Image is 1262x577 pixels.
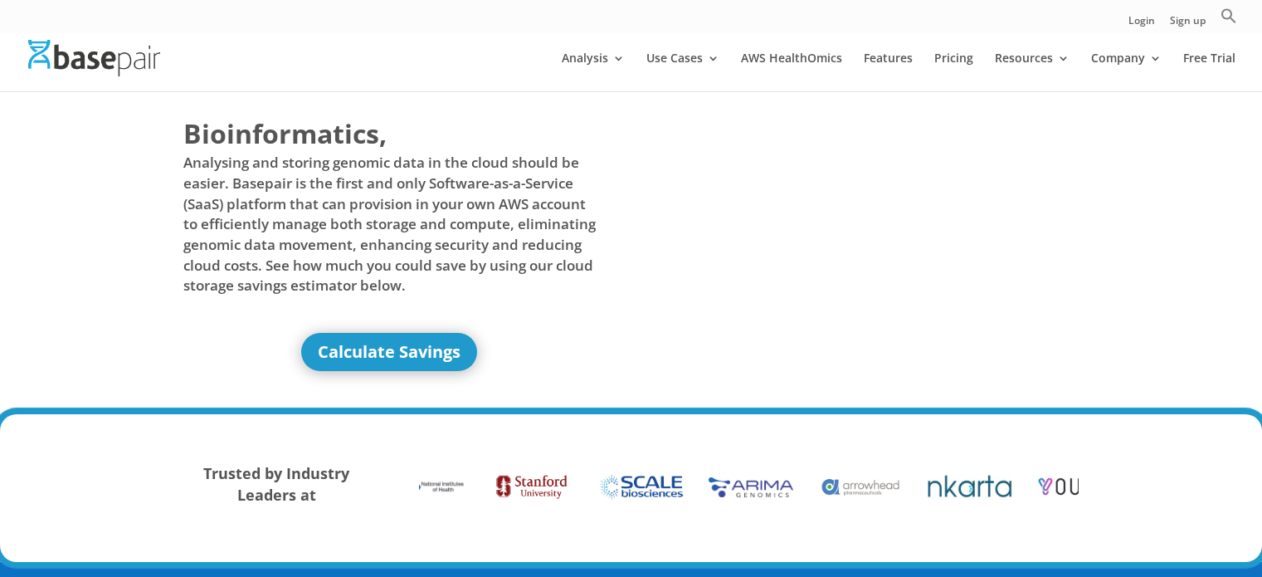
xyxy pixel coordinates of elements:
[203,463,349,505] strong: Trusted by Industry Leaders at
[1183,52,1235,91] a: Free Trial
[864,52,913,91] a: Features
[28,40,160,76] img: Basepair
[646,52,719,91] a: Use Cases
[644,115,1057,347] iframe: Basepair - NGS Analysis Simplified
[995,52,1070,91] a: Resources
[1221,7,1237,33] a: Search Icon Link
[183,115,387,153] span: Bioinformatics,
[1128,16,1155,33] a: Login
[741,52,842,91] a: AWS HealthOmics
[1221,7,1237,24] svg: Search
[183,153,597,296] span: Analysing and storing genomic data in the cloud should be easier. Basepair is the first and only ...
[301,333,477,371] a: Calculate Savings
[1170,16,1206,33] a: Sign up
[1091,52,1162,91] a: Company
[562,52,625,91] a: Analysis
[934,52,973,91] a: Pricing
